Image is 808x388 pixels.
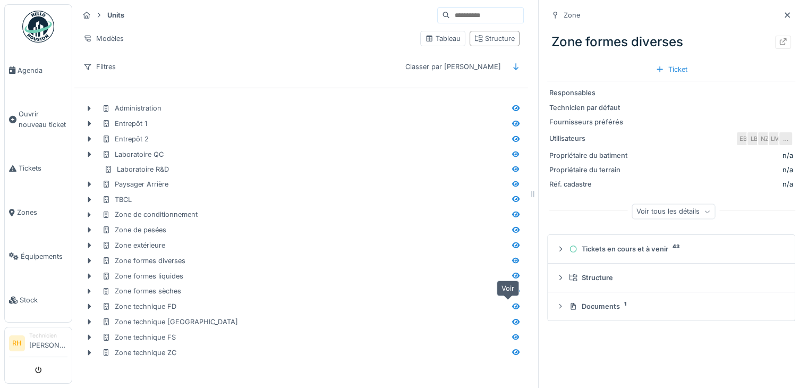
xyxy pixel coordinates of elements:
[29,332,67,355] li: [PERSON_NAME]
[632,204,715,220] div: Voir tous les détails
[102,149,164,159] div: Laboratoire QC
[102,195,132,205] div: TBCL
[79,59,121,74] div: Filtres
[633,165,793,175] div: n/a
[552,239,790,259] summary: Tickets en cours et à venir43
[425,33,461,44] div: Tableau
[757,131,772,146] div: NZ
[79,31,129,46] div: Modèles
[19,109,67,129] span: Ouvrir nouveau ticket
[102,119,147,129] div: Entrepôt 1
[746,131,761,146] div: LB
[102,240,165,250] div: Zone extérieure
[401,59,506,74] div: Classer par [PERSON_NAME]
[104,164,169,174] div: Laboratoire R&D
[102,134,149,144] div: Entrepôt 2
[5,92,72,147] a: Ouvrir nouveau ticket
[768,131,783,146] div: LM
[5,48,72,92] a: Agenda
[102,348,176,358] div: Zone technique ZC
[474,33,515,44] div: Structure
[633,179,793,189] div: n/a
[102,225,166,235] div: Zone de pesées
[22,11,54,43] img: Badge_color-CXgf-gQk.svg
[549,179,629,189] div: Réf. cadastre
[102,317,238,327] div: Zone technique [GEOGRAPHIC_DATA]
[18,65,67,75] span: Agenda
[102,209,198,220] div: Zone de conditionnement
[552,268,790,288] summary: Structure
[497,281,519,296] div: Voir
[21,251,67,262] span: Équipements
[549,165,629,175] div: Propriétaire du terrain
[102,286,181,296] div: Zone formes sèches
[5,147,72,191] a: Tickets
[549,150,629,161] div: Propriétaire du batiment
[9,332,67,357] a: RH Technicien[PERSON_NAME]
[17,207,67,217] span: Zones
[5,234,72,279] a: Équipements
[552,297,790,316] summary: Documents1
[102,256,185,266] div: Zone formes diverses
[5,190,72,234] a: Zones
[102,332,176,342] div: Zone technique FS
[9,335,25,351] li: RH
[569,244,782,254] div: Tickets en cours et à venir
[569,301,782,311] div: Documents
[102,179,168,189] div: Paysager Arrière
[651,62,692,77] div: Ticket
[783,150,793,161] div: n/a
[102,271,183,281] div: Zone formes liquides
[102,103,161,113] div: Administration
[19,163,67,173] span: Tickets
[103,10,129,20] strong: Units
[549,103,629,113] div: Technicien par défaut
[547,28,795,56] div: Zone formes diverses
[549,88,629,98] div: Responsables
[5,279,72,323] a: Stock
[569,273,782,283] div: Structure
[564,10,580,20] div: Zone
[549,117,629,127] div: Fournisseurs préférés
[736,131,751,146] div: EB
[549,133,629,144] div: Utilisateurs
[778,131,793,146] div: …
[102,301,176,311] div: Zone technique FD
[20,295,67,305] span: Stock
[29,332,67,340] div: Technicien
